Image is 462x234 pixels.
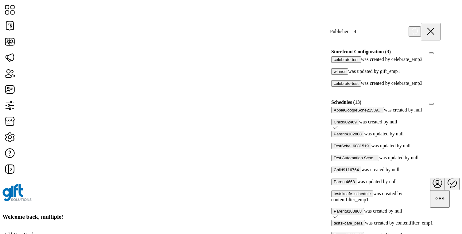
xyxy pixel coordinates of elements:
[330,29,360,34] span: Publisher
[331,208,364,214] button: Parent8103868
[331,191,441,202] div: was created by contentfilter_emp1
[331,119,441,125] div: was created by null
[331,191,373,197] button: testskcafe_schedule
[331,155,441,161] div: was updated by null
[331,131,364,137] button: Parent4182808
[331,119,359,125] button: Child902469
[331,208,441,214] div: was created by null
[331,100,361,105] span: Schedules (13)
[445,178,460,190] button: Publisher Panel
[331,131,441,137] div: was updated by null
[331,179,357,185] button: Parent4668
[331,68,348,75] button: winner
[331,80,441,87] div: was created by celebrate_emp3
[331,107,441,113] div: was created by null
[429,52,434,54] button: Storefront Configuration (3)
[331,80,361,87] button: celebrate-test
[331,56,361,63] button: celebrate-test
[2,213,460,220] h3: Welcome back, multiple!
[331,49,391,54] span: Storefront Configuration (3)
[331,143,441,149] div: was updated by null
[331,68,441,75] div: was updated by gift_emp1
[350,28,360,35] span: 4
[331,143,371,149] button: TestSche_6081519
[331,155,379,161] button: Test Automation Sche...
[331,220,441,226] div: was created by contentfilter_emp1
[331,179,441,185] div: was updated by null
[429,103,434,105] button: Schedules (13)
[331,56,441,63] div: was created by celebrate_emp3
[331,107,384,113] button: AppleGoogleSche21539...
[2,184,32,201] img: logo
[331,167,441,173] div: was created by null
[331,167,361,173] button: Child9116764
[331,220,365,226] button: testskcafe_per1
